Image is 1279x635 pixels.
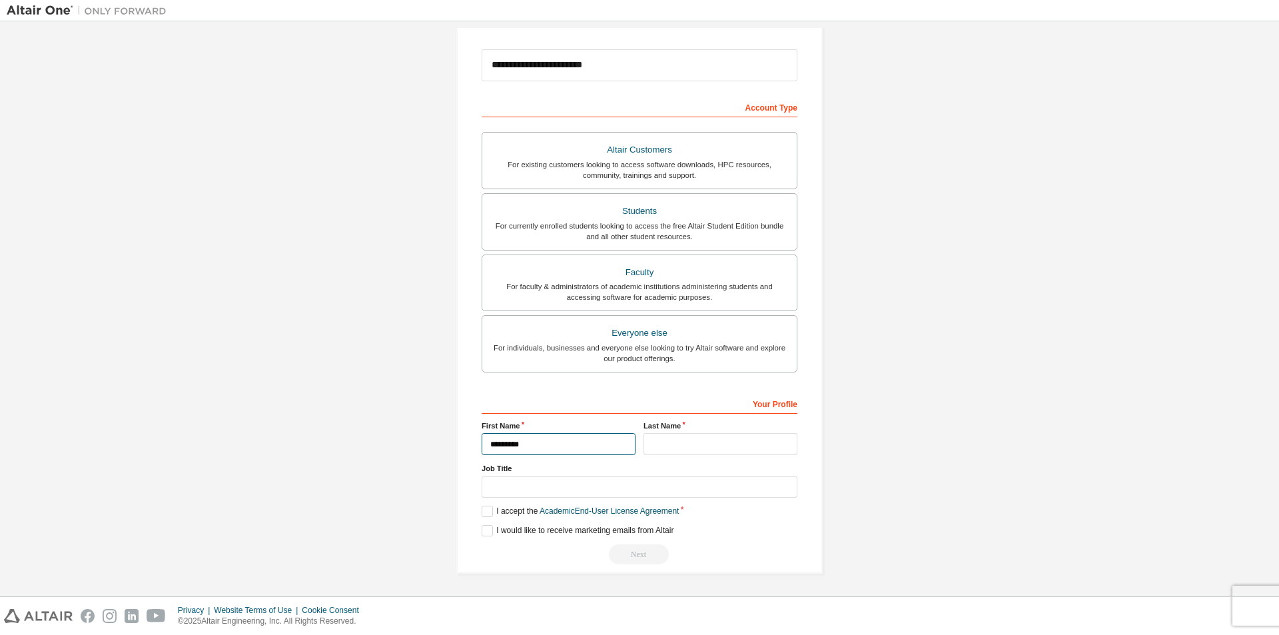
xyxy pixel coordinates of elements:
label: First Name [482,420,636,431]
div: Faculty [490,263,789,282]
label: I accept the [482,506,679,517]
div: Read and acccept EULA to continue [482,544,797,564]
div: Privacy [178,605,214,616]
img: facebook.svg [81,609,95,623]
div: Everyone else [490,324,789,342]
label: I would like to receive marketing emails from Altair [482,525,673,536]
img: linkedin.svg [125,609,139,623]
div: Your Profile [482,392,797,414]
img: instagram.svg [103,609,117,623]
p: © 2025 Altair Engineering, Inc. All Rights Reserved. [178,616,367,627]
img: youtube.svg [147,609,166,623]
label: Last Name [643,420,797,431]
div: For individuals, businesses and everyone else looking to try Altair software and explore our prod... [490,342,789,364]
img: Altair One [7,4,173,17]
div: For currently enrolled students looking to access the free Altair Student Edition bundle and all ... [490,221,789,242]
div: For existing customers looking to access software downloads, HPC resources, community, trainings ... [490,159,789,181]
div: Cookie Consent [302,605,366,616]
div: Account Type [482,96,797,117]
div: Students [490,202,789,221]
label: Job Title [482,463,797,474]
div: Website Terms of Use [214,605,302,616]
img: altair_logo.svg [4,609,73,623]
div: Altair Customers [490,141,789,159]
div: For faculty & administrators of academic institutions administering students and accessing softwa... [490,281,789,303]
a: Academic End-User License Agreement [540,506,679,516]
